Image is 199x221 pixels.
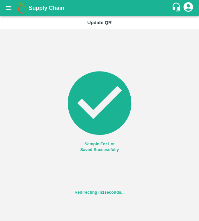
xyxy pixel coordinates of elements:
b: Saved Successfully [80,147,119,152]
a: Supply Chain [29,3,171,12]
b: Sample For Lot [85,142,115,146]
div: account of current user [182,1,194,15]
b: Supply Chain [29,5,64,11]
h6: Update QR [41,18,158,27]
img: logo [16,2,29,14]
div: customer-support [171,2,182,14]
b: Redirecting in 1 seconds... [74,190,125,195]
button: open drawer [1,1,16,15]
